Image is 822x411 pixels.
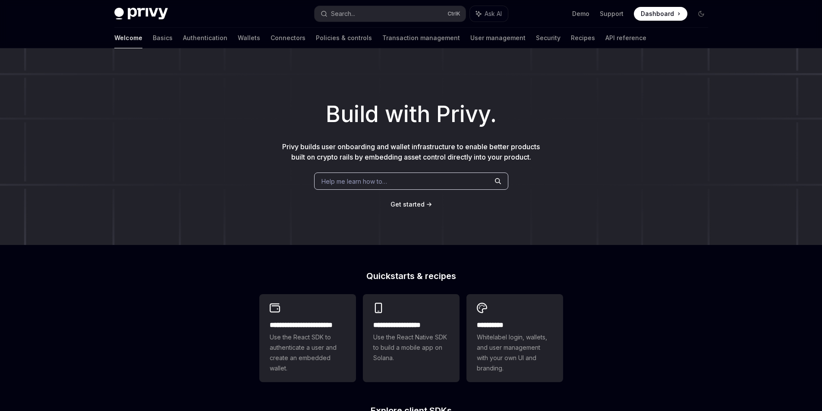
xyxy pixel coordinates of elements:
span: Ctrl K [447,10,460,17]
img: dark logo [114,8,168,20]
a: Demo [572,9,589,18]
button: Ask AI [470,6,508,22]
span: Get started [391,201,425,208]
a: Welcome [114,28,142,48]
a: Wallets [238,28,260,48]
a: Get started [391,200,425,209]
a: Basics [153,28,173,48]
button: Toggle dark mode [694,7,708,21]
h1: Build with Privy. [14,97,808,131]
span: Whitelabel login, wallets, and user management with your own UI and branding. [477,332,553,373]
h2: Quickstarts & recipes [259,272,563,280]
a: Authentication [183,28,227,48]
span: Use the React SDK to authenticate a user and create an embedded wallet. [270,332,346,373]
a: Security [536,28,561,48]
span: Privy builds user onboarding and wallet infrastructure to enable better products built on crypto ... [282,142,540,161]
a: Recipes [571,28,595,48]
span: Help me learn how to… [321,177,387,186]
a: API reference [605,28,646,48]
a: **** *****Whitelabel login, wallets, and user management with your own UI and branding. [466,294,563,382]
span: Dashboard [641,9,674,18]
a: **** **** **** ***Use the React Native SDK to build a mobile app on Solana. [363,294,460,382]
a: Dashboard [634,7,687,21]
a: Support [600,9,624,18]
span: Use the React Native SDK to build a mobile app on Solana. [373,332,449,363]
a: User management [470,28,526,48]
a: Connectors [271,28,305,48]
button: Search...CtrlK [315,6,466,22]
a: Policies & controls [316,28,372,48]
div: Search... [331,9,355,19]
a: Transaction management [382,28,460,48]
span: Ask AI [485,9,502,18]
